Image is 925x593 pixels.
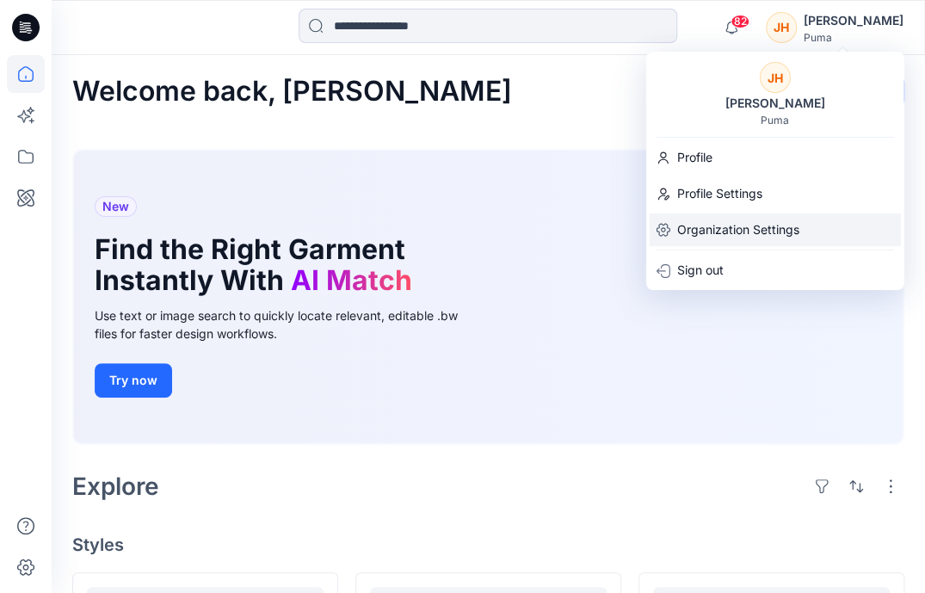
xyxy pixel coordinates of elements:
p: Profile Settings [677,177,762,210]
div: Use text or image search to quickly locate relevant, editable .bw files for faster design workflows. [95,306,482,343]
h4: Styles [72,534,904,555]
div: Puma [804,31,903,44]
span: 82 [731,15,749,28]
h2: Welcome back, [PERSON_NAME] [72,76,512,108]
h2: Explore [72,473,159,500]
p: Sign out [677,254,724,287]
p: Organization Settings [677,213,799,246]
a: Profile [646,141,904,174]
div: [PERSON_NAME] [804,10,903,31]
button: Try now [95,363,172,398]
span: New [102,196,129,217]
a: Profile Settings [646,177,904,210]
div: Puma [761,114,789,127]
div: JH [766,12,797,43]
span: AI Match [291,263,412,297]
div: JH [760,62,791,93]
h1: Find the Right Garment Instantly With [95,234,456,296]
a: Organization Settings [646,213,904,246]
div: [PERSON_NAME] [715,93,836,114]
p: Profile [677,141,712,174]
